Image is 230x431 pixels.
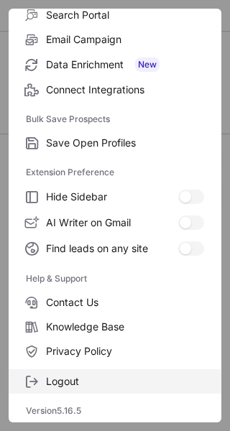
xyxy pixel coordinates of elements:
[26,108,204,131] label: Bulk Save Prospects
[46,57,204,72] span: Data Enrichment
[9,290,221,315] label: Contact Us
[9,236,221,261] label: Find leads on any site
[26,161,204,184] label: Extension Preference
[9,315,221,339] label: Knowledge Base
[46,83,204,96] span: Connect Integrations
[9,27,221,52] label: Email Campaign
[46,375,204,388] span: Logout
[9,78,221,102] label: Connect Integrations
[9,184,221,210] label: Hide Sidebar
[9,339,221,363] label: Privacy Policy
[46,345,204,358] span: Privacy Policy
[9,369,221,394] label: Logout
[26,267,204,290] label: Help & Support
[46,136,204,149] span: Save Open Profiles
[46,216,178,229] span: AI Writer on Gmail
[46,9,204,22] span: Search Portal
[135,57,160,72] span: New
[46,33,204,46] span: Email Campaign
[9,3,221,27] label: Search Portal
[46,296,204,309] span: Contact Us
[9,210,221,236] label: AI Writer on Gmail
[9,131,221,155] label: Save Open Profiles
[9,52,221,78] label: Data Enrichment New
[9,399,221,422] div: Version 5.16.5
[46,190,178,203] span: Hide Sidebar
[46,320,204,333] span: Knowledge Base
[46,242,178,255] span: Find leads on any site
